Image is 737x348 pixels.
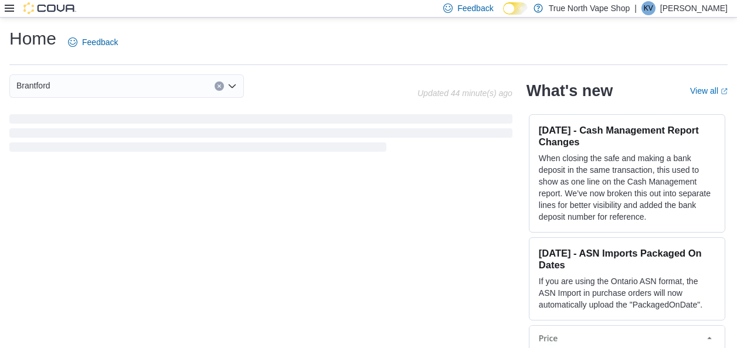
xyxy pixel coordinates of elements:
[227,81,237,91] button: Open list of options
[634,1,637,15] p: |
[417,88,512,98] p: Updated 44 minute(s) ago
[82,36,118,48] span: Feedback
[644,1,653,15] span: KV
[539,152,715,223] p: When closing the safe and making a bank deposit in the same transaction, this used to show as one...
[16,79,50,93] span: Brantford
[457,2,493,14] span: Feedback
[721,88,728,95] svg: External link
[539,247,715,271] h3: [DATE] - ASN Imports Packaged On Dates
[690,86,728,95] a: View allExternal link
[23,2,76,14] img: Cova
[641,1,656,15] div: Kierra Vape
[215,81,224,91] button: Clear input
[539,124,715,148] h3: [DATE] - Cash Management Report Changes
[539,275,715,311] p: If you are using the Ontario ASN format, the ASN Import in purchase orders will now automatically...
[549,1,630,15] p: True North Vape Shop
[503,2,528,15] input: Dark Mode
[527,81,613,100] h2: What's new
[9,117,512,154] span: Loading
[660,1,728,15] p: [PERSON_NAME]
[9,27,56,50] h1: Home
[63,30,123,54] a: Feedback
